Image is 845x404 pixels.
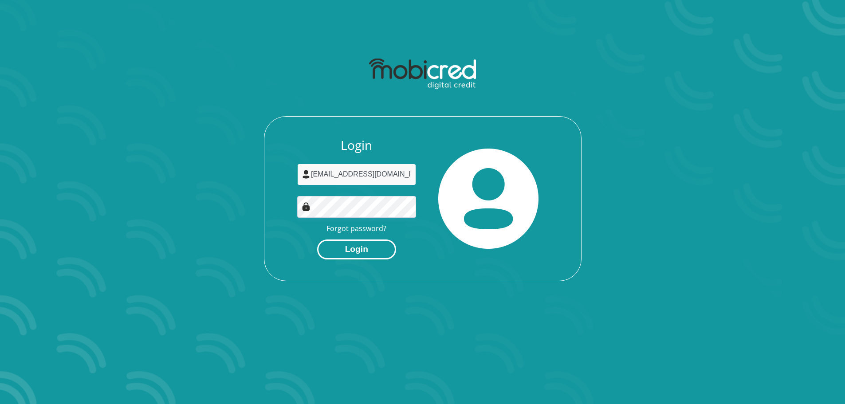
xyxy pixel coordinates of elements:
img: mobicred logo [369,59,476,90]
input: Username [297,164,416,185]
a: Forgot password? [326,224,386,233]
button: Login [317,239,396,259]
h3: Login [297,138,416,153]
img: user-icon image [302,170,310,179]
img: Image [302,202,310,211]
